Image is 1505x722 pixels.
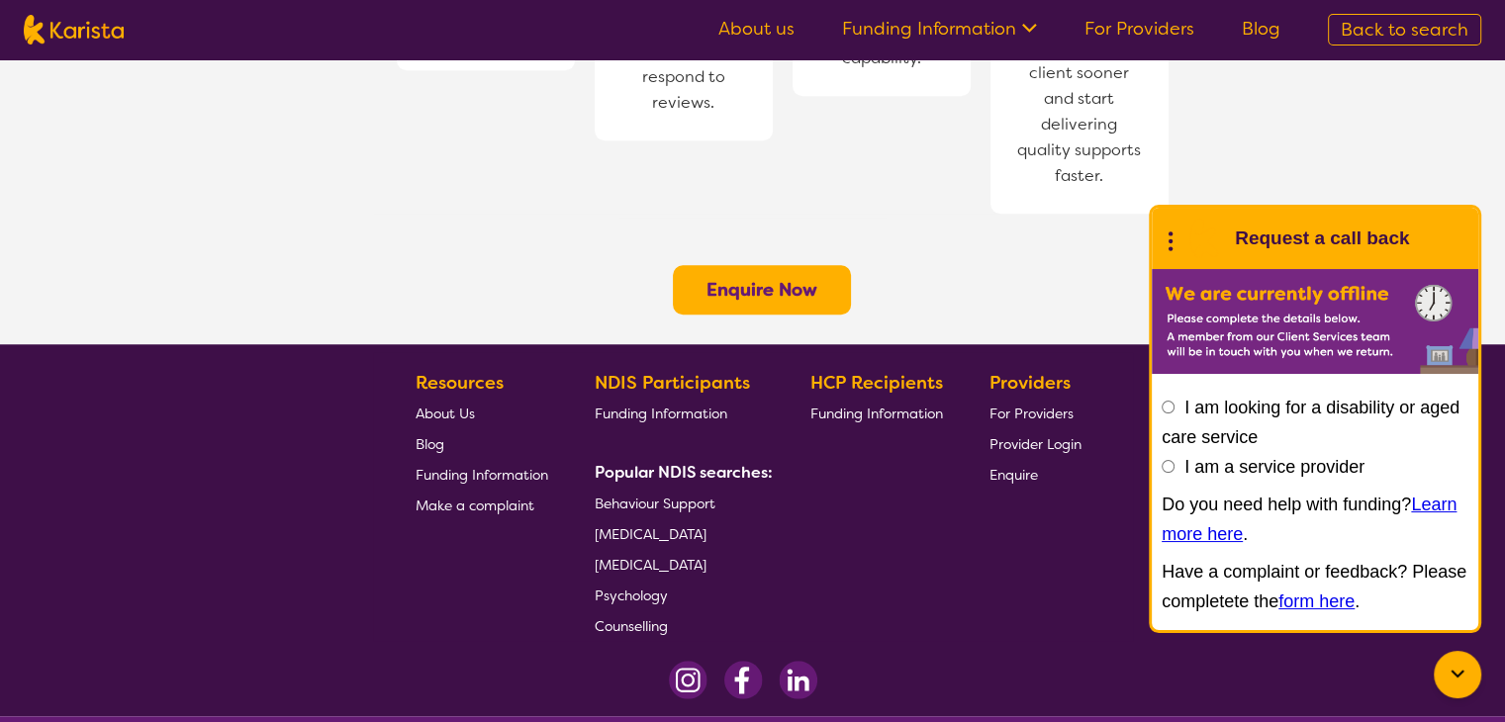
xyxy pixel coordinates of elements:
img: Instagram [669,661,707,699]
a: Behaviour Support [595,488,765,518]
img: Karista [1183,219,1223,258]
img: LinkedIn [779,661,817,699]
a: Back to search [1328,14,1481,45]
a: Psychology [595,580,765,610]
span: Enquire [989,466,1038,484]
span: [MEDICAL_DATA] [595,556,706,574]
b: NDIS Participants [595,371,750,395]
a: Funding Information [595,398,765,428]
a: form here [1278,591,1355,611]
p: Do you need help with funding? . [1162,490,1468,549]
a: Counselling [595,610,765,641]
b: Popular NDIS searches: [595,462,773,483]
span: Back to search [1341,18,1468,42]
a: Enquire [989,459,1082,490]
a: For Providers [1084,17,1194,41]
a: Blog [416,428,548,459]
a: Funding Information [810,398,943,428]
a: Enquire Now [706,278,817,302]
span: Blog [416,435,444,453]
h1: Request a call back [1235,224,1409,253]
b: Providers [989,371,1071,395]
b: HCP Recipients [810,371,943,395]
span: Provider Login [989,435,1082,453]
a: Funding Information [416,459,548,490]
span: [MEDICAL_DATA] [595,525,706,543]
a: Funding Information [842,17,1037,41]
b: Resources [416,371,504,395]
span: Counselling [595,617,668,635]
button: Enquire Now [673,265,851,315]
a: About Us [416,398,548,428]
span: Funding Information [810,405,943,422]
span: Make a complaint [416,496,534,514]
label: I am a service provider [1184,457,1364,477]
a: Provider Login [989,428,1082,459]
img: Facebook [723,661,763,699]
span: For Providers [989,405,1074,422]
p: Have a complaint or feedback? Please completete the . [1162,557,1468,616]
span: Funding Information [595,405,727,422]
a: Blog [1242,17,1280,41]
span: Psychology [595,587,668,604]
span: About Us [416,405,475,422]
a: Make a complaint [416,490,548,520]
span: Funding Information [416,466,548,484]
img: Karista logo [24,15,124,45]
a: For Providers [989,398,1082,428]
a: [MEDICAL_DATA] [595,549,765,580]
label: I am looking for a disability or aged care service [1162,398,1459,447]
img: Karista offline chat form to request call back [1152,269,1478,374]
a: [MEDICAL_DATA] [595,518,765,549]
a: About us [718,17,795,41]
span: Behaviour Support [595,495,715,512]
